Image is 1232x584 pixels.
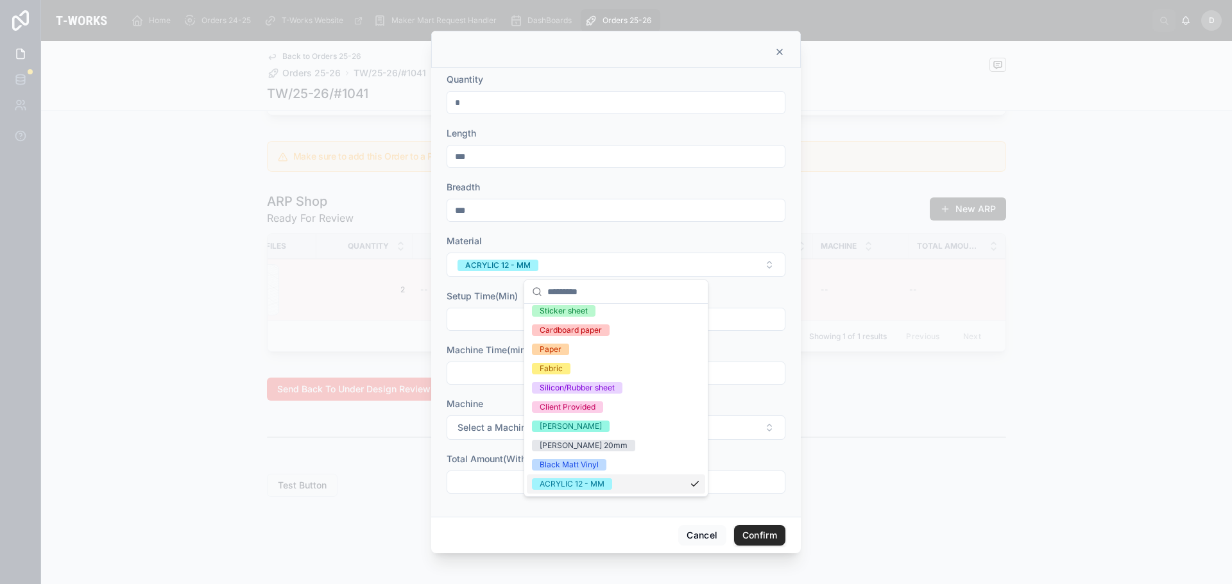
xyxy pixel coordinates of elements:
[447,415,785,440] button: Select Button
[524,304,708,496] div: Suggestions
[678,525,726,546] button: Cancel
[447,181,480,192] span: Breadth
[540,324,602,336] div: Cardboard paper
[447,344,529,355] span: Machine Time(min)
[540,459,599,471] div: Black Matt Vinyl
[540,363,563,374] div: Fabric
[734,525,785,546] button: Confirm
[447,253,785,277] button: Select Button
[447,290,518,301] span: Setup Time(Min)
[465,260,531,271] div: ACRYLIC 12 - MM
[447,74,483,85] span: Quantity
[458,421,531,434] span: Select a Machine
[540,382,615,394] div: Silicon/Rubber sheet
[540,344,561,355] div: Paper
[540,478,604,490] div: ACRYLIC 12 - MM
[447,235,482,246] span: Material
[540,440,628,451] div: [PERSON_NAME] 20mm
[540,305,588,317] div: Sticker sheet
[540,401,595,413] div: Client Provided
[447,398,483,409] span: Machine
[540,421,602,432] div: [PERSON_NAME]
[447,128,476,138] span: Length
[447,453,563,464] span: Total Amount(Without GST)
